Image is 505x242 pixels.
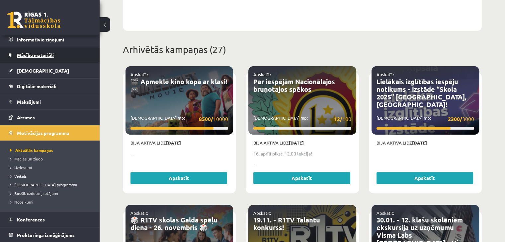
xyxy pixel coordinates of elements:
p: ... [253,161,351,168]
span: Uzdevumi [10,165,32,170]
strong: [DATE] [412,140,427,146]
span: Noteikumi [10,199,33,205]
strong: [DATE] [166,140,181,146]
span: Aktuālās kampaņas [10,148,53,153]
a: Apskatīt: [377,72,394,77]
a: Apskatīt [130,172,227,184]
p: Bija aktīva līdz [253,140,351,146]
a: Noteikumi [10,199,93,205]
strong: 16. aprīlī plkst. 12.00 lekcija! [253,151,312,156]
span: [DEMOGRAPHIC_DATA] programma [10,182,77,187]
span: Veikals [10,173,27,179]
strong: 2300/ [448,115,462,122]
a: Maksājumi [9,94,91,109]
a: Apskatīt: [130,210,148,216]
span: Digitālie materiāli [17,83,56,89]
strong: 12/ [334,115,342,122]
strong: 8500/ [199,115,213,122]
strong: [DATE] [289,140,304,146]
span: 10000 [199,115,228,123]
span: Motivācijas programma [17,130,69,136]
legend: Maksājumi [17,94,91,109]
a: [DEMOGRAPHIC_DATA] programma [10,182,93,188]
a: Digitālie materiāli [9,79,91,94]
a: Mācies un ziedo [10,156,93,162]
p: Arhivētās kampaņas (27) [123,43,482,57]
span: Mācību materiāli [17,52,54,58]
span: Biežāk uzdotie jautājumi [10,191,58,196]
a: 19.11. - R1TV Talantu konkurss! [253,215,320,232]
a: 🎲 R1TV skolas Galda spēļu diena - 26. novembris 🎲 [130,215,217,232]
a: Informatīvie ziņojumi [9,32,91,47]
span: Atzīmes [17,114,35,120]
a: Apskatīt: [253,210,271,216]
a: Apskatīt [377,172,473,184]
a: Apskatīt [253,172,350,184]
span: 3000 [448,115,474,123]
a: Uzdevumi [10,164,93,170]
a: Biežāk uzdotie jautājumi [10,190,93,196]
a: Veikals [10,173,93,179]
span: Konferences [17,216,45,222]
legend: Informatīvie ziņojumi [17,32,91,47]
p: ... [130,150,228,157]
a: Lielākais izglītības iespēju notikums - izstāde “Skola 2025” [GEOGRAPHIC_DATA], [GEOGRAPHIC_DATA]! [377,77,466,109]
a: Aktuālās kampaņas [10,147,93,153]
p: Bija aktīva līdz [377,140,474,146]
span: Mācies un ziedo [10,156,43,161]
a: Atzīmes [9,110,91,125]
p: [DEMOGRAPHIC_DATA] mp: [377,115,474,123]
a: Mācību materiāli [9,47,91,63]
p: Bija aktīva līdz [130,140,228,146]
a: 🎬 Apmeklē kino kopā ar klasi! 🎮 [130,77,227,93]
a: Apskatīt: [130,72,148,77]
a: Motivācijas programma [9,125,91,141]
a: Par iespējām Nacionālajos bruņotajos spēkos [253,77,335,93]
span: 100 [334,115,351,123]
span: [DEMOGRAPHIC_DATA] [17,68,69,74]
a: Rīgas 1. Tālmācības vidusskola [7,12,60,28]
a: Apskatīt: [377,210,394,216]
a: Konferences [9,212,91,227]
p: [DEMOGRAPHIC_DATA] mp: [253,115,351,123]
span: Proktoringa izmēģinājums [17,232,75,238]
p: [DEMOGRAPHIC_DATA] mp: [130,115,228,123]
a: [DEMOGRAPHIC_DATA] [9,63,91,78]
a: Apskatīt: [253,72,271,77]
